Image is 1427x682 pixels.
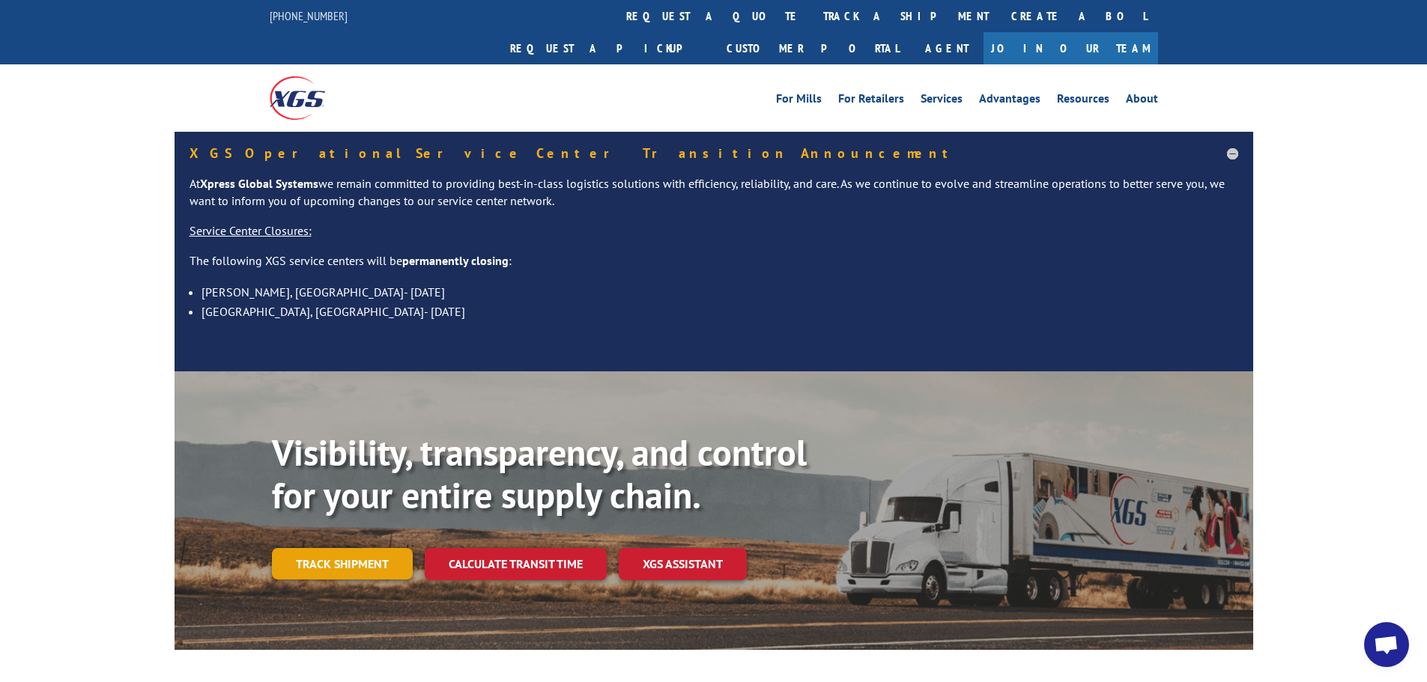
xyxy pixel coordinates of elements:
[402,253,509,268] strong: permanently closing
[202,302,1238,321] li: [GEOGRAPHIC_DATA], [GEOGRAPHIC_DATA]- [DATE]
[190,175,1238,223] p: At we remain committed to providing best-in-class logistics solutions with efficiency, reliabilit...
[1126,93,1158,109] a: About
[838,93,904,109] a: For Retailers
[270,8,348,23] a: [PHONE_NUMBER]
[202,282,1238,302] li: [PERSON_NAME], [GEOGRAPHIC_DATA]- [DATE]
[190,223,312,238] u: Service Center Closures:
[776,93,822,109] a: For Mills
[619,548,747,580] a: XGS ASSISTANT
[910,32,984,64] a: Agent
[984,32,1158,64] a: Join Our Team
[200,176,318,191] strong: Xpress Global Systems
[425,548,607,580] a: Calculate transit time
[190,147,1238,160] h5: XGS Operational Service Center Transition Announcement
[272,548,413,579] a: Track shipment
[1364,622,1409,667] a: Open chat
[921,93,963,109] a: Services
[190,252,1238,282] p: The following XGS service centers will be :
[1057,93,1109,109] a: Resources
[979,93,1040,109] a: Advantages
[499,32,715,64] a: Request a pickup
[715,32,910,64] a: Customer Portal
[272,429,807,519] b: Visibility, transparency, and control for your entire supply chain.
